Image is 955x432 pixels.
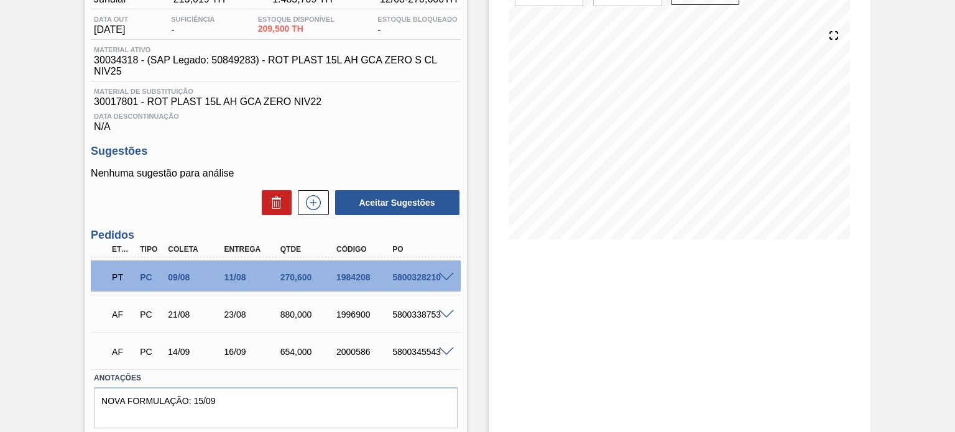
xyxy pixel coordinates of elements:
[91,108,460,132] div: N/A
[277,272,339,282] div: 270,600
[221,272,283,282] div: 11/08/2025
[109,245,137,254] div: Etapa
[333,347,395,357] div: 2000586
[333,272,395,282] div: 1984208
[91,168,460,179] p: Nenhuma sugestão para análise
[112,310,134,319] p: AF
[91,229,460,242] h3: Pedidos
[377,16,457,23] span: Estoque Bloqueado
[94,46,463,53] span: Material ativo
[258,24,334,34] span: 209,500 TH
[165,245,226,254] div: Coleta
[94,16,128,23] span: Data out
[94,113,457,120] span: Data Descontinuação
[137,310,165,319] div: Pedido de Compra
[277,347,339,357] div: 654,000
[221,245,283,254] div: Entrega
[277,310,339,319] div: 880,000
[221,310,283,319] div: 23/08/2025
[165,310,226,319] div: 21/08/2025
[112,347,134,357] p: AF
[165,347,226,357] div: 14/09/2025
[165,272,226,282] div: 09/08/2025
[374,16,460,35] div: -
[94,369,457,387] label: Anotações
[333,310,395,319] div: 1996900
[94,88,457,95] span: Material de Substituição
[256,190,292,215] div: Excluir Sugestões
[292,190,329,215] div: Nova sugestão
[333,245,395,254] div: Código
[94,96,457,108] span: 30017801 - ROT PLAST 15L AH GCA ZERO NIV22
[221,347,283,357] div: 16/09/2025
[329,189,461,216] div: Aceitar Sugestões
[112,272,134,282] p: PT
[137,347,165,357] div: Pedido de Compra
[94,24,128,35] span: [DATE]
[335,190,459,215] button: Aceitar Sugestões
[389,272,451,282] div: 5800328210
[91,145,460,158] h3: Sugestões
[109,301,137,328] div: Aguardando Faturamento
[168,16,218,35] div: -
[389,347,451,357] div: 5800345543
[109,338,137,365] div: Aguardando Faturamento
[109,264,137,291] div: Pedido em Trânsito
[389,245,451,254] div: PO
[277,245,339,254] div: Qtde
[137,245,165,254] div: Tipo
[137,272,165,282] div: Pedido de Compra
[258,16,334,23] span: Estoque Disponível
[94,387,457,428] textarea: NOVA FORMULAÇÃO: 15/09
[94,55,463,77] span: 30034318 - (SAP Legado: 50849283) - ROT PLAST 15L AH GCA ZERO S CL NIV25
[389,310,451,319] div: 5800338753
[171,16,215,23] span: Suficiência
